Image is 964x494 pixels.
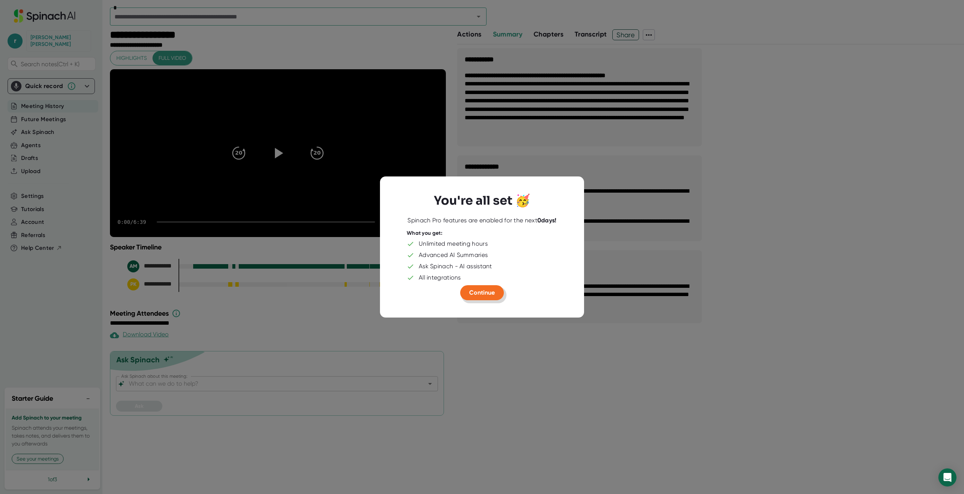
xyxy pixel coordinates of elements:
span: Continue [469,289,495,296]
b: 0 days! [537,217,557,224]
h3: You're all set 🥳 [434,194,530,208]
div: Ask Spinach - AI assistant [419,263,492,270]
div: Spinach Pro features are enabled for the next [407,217,556,224]
div: Open Intercom Messenger [938,468,956,486]
div: Unlimited meeting hours [419,240,488,248]
button: Continue [460,285,504,300]
div: Advanced AI Summaries [419,251,488,259]
div: What you get: [407,230,442,237]
div: All integrations [419,274,461,281]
